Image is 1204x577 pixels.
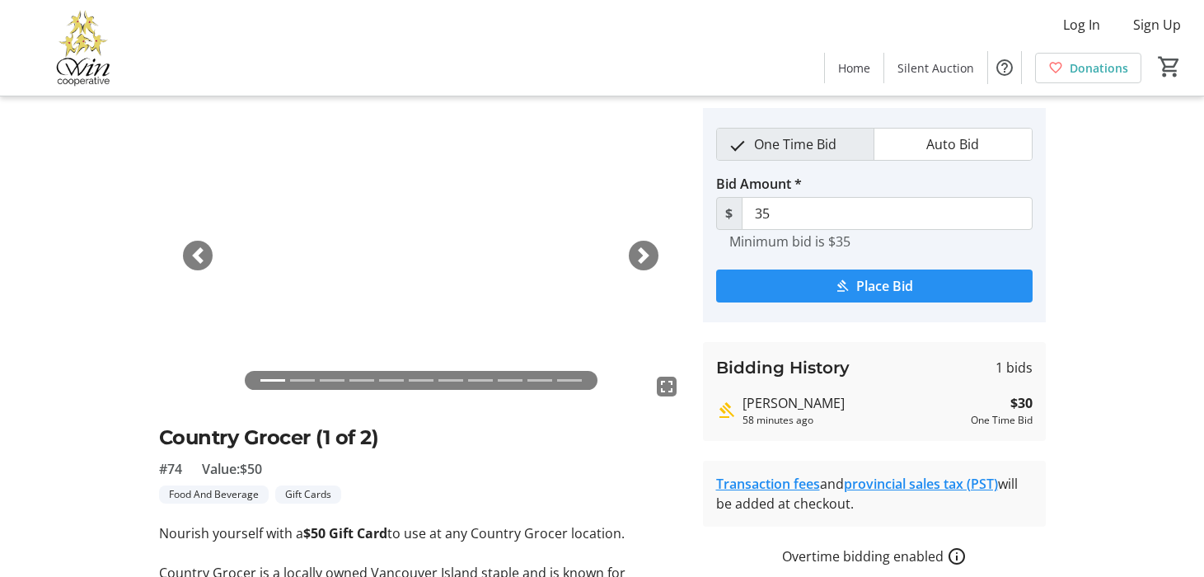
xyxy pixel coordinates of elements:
[716,475,820,493] a: Transaction fees
[275,486,341,504] tr-label-badge: Gift Cards
[947,547,967,566] a: How overtime bidding works for silent auctions
[1120,12,1194,38] button: Sign Up
[825,53,883,83] a: Home
[897,59,974,77] span: Silent Auction
[916,129,989,160] span: Auto Bid
[159,108,683,403] img: Image
[716,174,802,194] label: Bid Amount *
[716,270,1033,303] button: Place Bid
[159,523,683,543] p: Nourish yourself with a to use at any Country Grocer location.
[10,7,157,89] img: Victoria Women In Need Community Cooperative's Logo
[159,423,683,453] h2: Country Grocer (1 of 2)
[716,355,850,380] h3: Bidding History
[657,377,677,396] mat-icon: fullscreen
[838,59,870,77] span: Home
[996,358,1033,378] span: 1 bids
[1035,53,1141,83] a: Donations
[1133,15,1181,35] span: Sign Up
[743,393,964,413] div: [PERSON_NAME]
[1155,52,1184,82] button: Cart
[988,51,1021,84] button: Help
[856,276,913,296] span: Place Bid
[1010,393,1033,413] strong: $30
[159,486,269,504] tr-label-badge: Food And Beverage
[744,129,846,160] span: One Time Bid
[971,413,1033,428] div: One Time Bid
[1070,59,1128,77] span: Donations
[716,474,1033,514] div: and will be added at checkout.
[844,475,998,493] a: provincial sales tax (PST)
[1050,12,1113,38] button: Log In
[1063,15,1100,35] span: Log In
[703,547,1046,566] div: Overtime bidding enabled
[202,459,262,479] span: Value: $50
[884,53,987,83] a: Silent Auction
[303,524,387,542] strong: $50 Gift Card
[743,413,964,428] div: 58 minutes ago
[729,233,850,250] tr-hint: Minimum bid is $35
[716,197,743,230] span: $
[159,459,182,479] span: #74
[716,401,736,420] mat-icon: Highest bid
